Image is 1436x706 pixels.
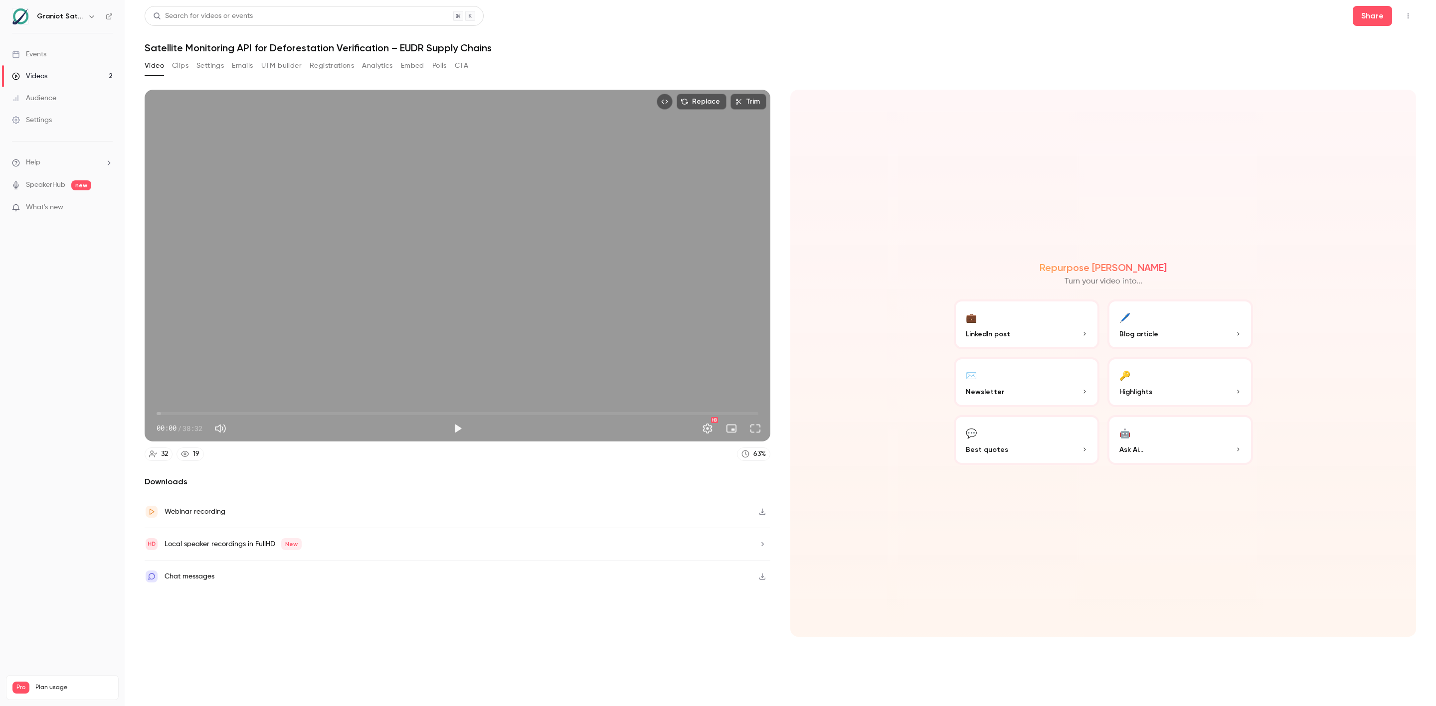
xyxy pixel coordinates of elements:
span: LinkedIn post [966,329,1010,339]
button: 🔑Highlights [1107,357,1253,407]
div: HD [711,417,718,423]
h2: Repurpose [PERSON_NAME] [1040,262,1167,274]
button: 🤖Ask Ai... [1107,415,1253,465]
button: UTM builder [261,58,302,74]
div: Webinar recording [165,506,225,518]
button: ✉️Newsletter [954,357,1099,407]
p: Turn your video into... [1065,276,1142,287]
button: CTA [455,58,468,74]
div: Chat messages [165,570,214,582]
button: Share [1353,6,1392,26]
div: ✉️ [966,367,977,383]
span: Ask Ai... [1119,444,1143,455]
div: Search for videos or events [153,11,253,21]
button: Embed video [657,94,673,110]
h6: Graniot Satellite Technologies SL [37,11,84,21]
span: 38:32 [182,423,202,433]
div: 63 % [753,449,766,459]
button: Mute [210,419,230,438]
li: help-dropdown-opener [12,157,113,168]
span: Help [26,157,40,168]
span: 00:00 [157,423,177,433]
span: New [281,538,302,550]
span: Highlights [1119,387,1152,397]
button: 💼LinkedIn post [954,299,1099,349]
iframe: Noticeable Trigger [101,203,113,212]
button: 🖊️Blog article [1107,299,1253,349]
h1: Satellite Monitoring API for Deforestation Verification – EUDR Supply Chains [145,42,1416,54]
button: Replace [677,94,726,110]
button: Registrations [310,58,354,74]
div: 🤖 [1119,425,1130,440]
button: Emails [232,58,253,74]
div: Settings [12,115,52,125]
div: 19 [193,449,199,459]
a: 19 [177,447,204,461]
div: 💬 [966,425,977,440]
button: Embed [401,58,424,74]
button: Play [448,419,468,438]
button: Settings [698,419,718,438]
div: 🔑 [1119,367,1130,383]
button: Top Bar Actions [1400,8,1416,24]
div: 💼 [966,309,977,325]
button: Trim [730,94,766,110]
button: Turn on miniplayer [721,419,741,438]
span: Best quotes [966,444,1008,455]
div: 32 [161,449,168,459]
button: Settings [196,58,224,74]
h2: Downloads [145,476,770,488]
img: Graniot Satellite Technologies SL [12,8,28,24]
div: 🖊️ [1119,309,1130,325]
div: Events [12,49,46,59]
span: Plan usage [35,684,112,692]
div: Audience [12,93,56,103]
div: Videos [12,71,47,81]
button: Video [145,58,164,74]
span: Blog article [1119,329,1158,339]
button: 💬Best quotes [954,415,1099,465]
span: new [71,180,91,190]
div: 00:00 [157,423,202,433]
button: Clips [172,58,188,74]
button: Full screen [745,419,765,438]
a: 63% [737,447,770,461]
a: 32 [145,447,173,461]
button: Polls [432,58,447,74]
span: Pro [12,682,29,694]
span: Newsletter [966,387,1004,397]
button: Analytics [362,58,393,74]
span: / [178,423,181,433]
a: SpeakerHub [26,180,65,190]
span: What's new [26,202,63,213]
div: Local speaker recordings in FullHD [165,538,302,550]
